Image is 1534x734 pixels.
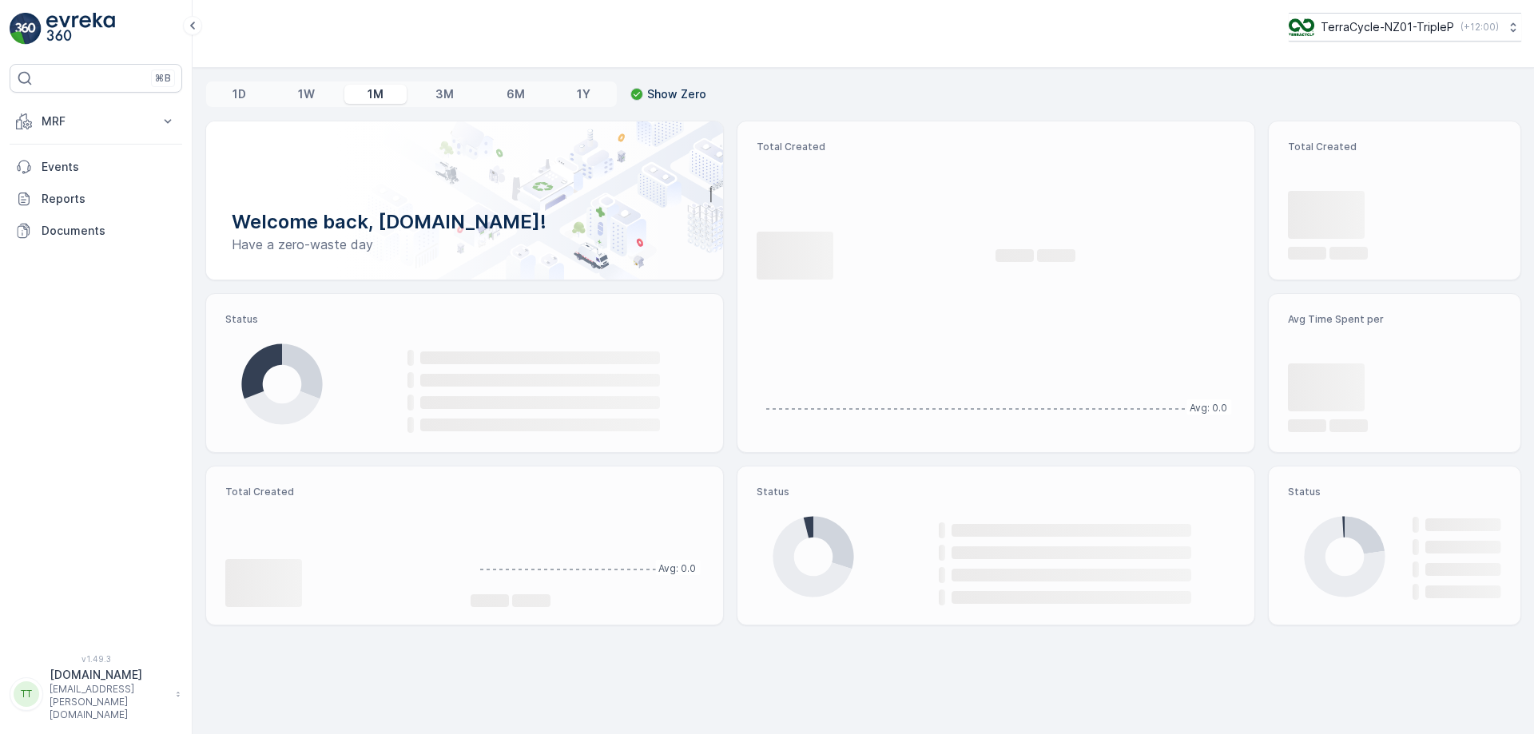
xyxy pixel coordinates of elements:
[1288,313,1501,326] p: Avg Time Spent per
[10,13,42,45] img: logo
[757,141,1235,153] p: Total Created
[50,683,168,721] p: [EMAIL_ADDRESS][PERSON_NAME][DOMAIN_NAME]
[1460,21,1499,34] p: ( +12:00 )
[14,681,39,707] div: TT
[1288,486,1501,498] p: Status
[1321,19,1454,35] p: TerraCycle-NZ01-TripleP
[1289,18,1314,36] img: TC_7kpGtVS.png
[42,223,176,239] p: Documents
[10,654,182,664] span: v 1.49.3
[368,86,383,102] p: 1M
[42,159,176,175] p: Events
[298,86,315,102] p: 1W
[1289,13,1521,42] button: TerraCycle-NZ01-TripleP(+12:00)
[1288,141,1501,153] p: Total Created
[10,215,182,247] a: Documents
[435,86,454,102] p: 3M
[42,191,176,207] p: Reports
[46,13,115,45] img: logo_light-DOdMpM7g.png
[577,86,590,102] p: 1Y
[42,113,150,129] p: MRF
[10,105,182,137] button: MRF
[232,209,697,235] p: Welcome back, [DOMAIN_NAME]!
[647,86,706,102] p: Show Zero
[10,183,182,215] a: Reports
[155,72,171,85] p: ⌘B
[232,235,697,254] p: Have a zero-waste day
[757,486,1235,498] p: Status
[225,313,704,326] p: Status
[225,486,458,498] p: Total Created
[507,86,525,102] p: 6M
[10,151,182,183] a: Events
[50,667,168,683] p: [DOMAIN_NAME]
[10,667,182,721] button: TT[DOMAIN_NAME][EMAIL_ADDRESS][PERSON_NAME][DOMAIN_NAME]
[232,86,246,102] p: 1D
